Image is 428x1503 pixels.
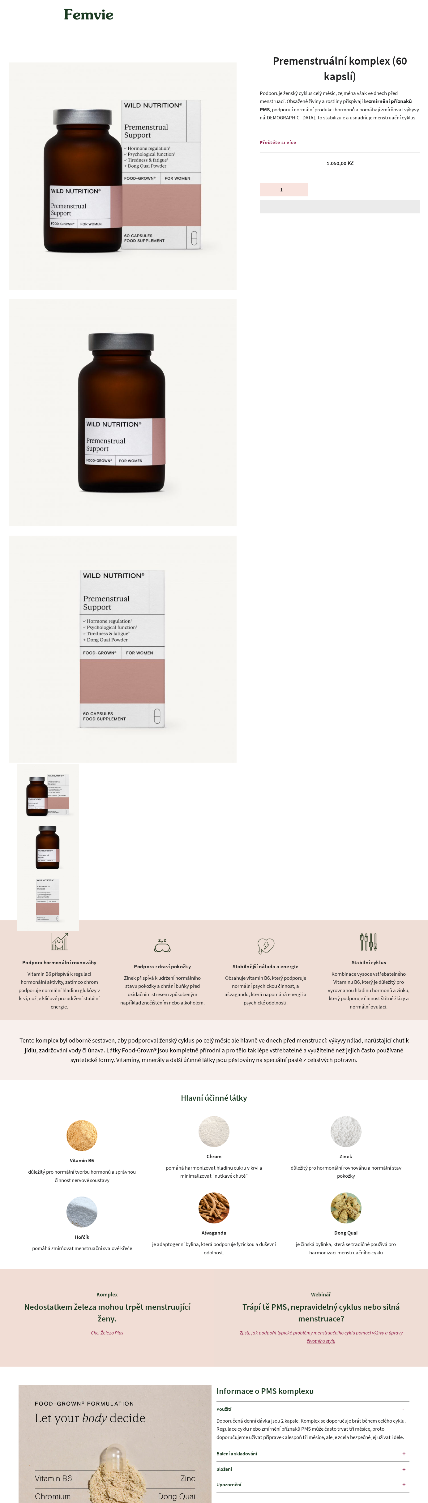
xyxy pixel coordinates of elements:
div: Dong Quai [334,1229,357,1237]
div: Podpora zdraví pokožky [119,961,207,974]
img: 780_400x.jpg [17,869,79,931]
div: pomáhá harmonizovat hladinu cukru v krvi a minimalizovat “nutkavé chutě" [151,1164,278,1180]
span: 1.050,00 Kč [327,160,353,167]
div: pomáhá zmírňovat menstruační svalové křeče [31,1244,134,1252]
h6: Webinář [236,1291,406,1298]
div: Chrom [207,1152,221,1161]
a: Zjisti, jak podpořit typické problémy menstruačního cyklu pomocí výživy a úpravy životního stylu [240,1330,403,1344]
p: Tento komplex byl odborně sestaven, aby podporoval ženský cyklus po celý měsíc ale hlavně ve dnec... [15,1035,413,1064]
img: 781_800x.jpg [9,62,237,290]
div: Použití [216,1402,409,1417]
img: 249_800x.jpg [9,299,237,526]
div: Podpora hormonální rovnováhy [15,957,103,970]
div: Balení a skladování [216,1446,409,1461]
div: důležitý pro hormonální rovnováhu a normální stav pokožky [282,1164,409,1180]
div: Doporučená denní dávka jsou 2 kapsle. Komplex se doporučuje brát během celého cyklu. Regulace cyk... [216,1417,409,1446]
div: Vitamin B6 přispívá k regulaci hormonální aktivity, zatímco chrom podporuje normální hladinu gluk... [15,970,103,1011]
img: 780_800x.jpg [9,536,237,763]
h1: Premenstruální komplex (60 kapslí) [260,53,420,84]
div: Zinek přispívá k udržení normálního stavu pokožky a chrání buňky před oxidačním stresem způsobený... [119,974,207,1007]
h3: Nedostatkem železa mohou trpět menstruující ženy. [22,1301,192,1325]
img: 781_400x.jpg [17,764,79,826]
div: Zinek [340,1152,352,1161]
div: je adaptogenní bylina, která podporuje fyzickou a duševní odolnost. [151,1240,278,1257]
div: důležitý pro normální tvorbu hormonů a správnou činnost nervové soustavy [19,1168,146,1184]
h3: Trápí tě PMS, nepravidelný cyklus nebo silná menstruace? [236,1301,406,1325]
img: 249_400x.jpg [17,817,79,879]
span: Přečtěte si více [260,139,296,145]
span: , podporují normální produkci hormonů a pomáhají zmírňovat výkyvy ná[DEMOGRAPHIC_DATA]. To stabil... [260,106,419,121]
a: Chci Železo Plus [91,1330,123,1336]
div: Kombinace vysoce vstřebatelného Vitaminu B6, který je důležitý pro vyrovnanou hladinu hormonů a z... [325,970,413,1011]
span: Podporuje ženský cyklus celý měsíc, zejména však ve dnech před menstruací. Obsažené živiny a rost... [260,90,398,105]
div: Stabilní cyklus [325,957,413,970]
h3: Informace o PMS komplexu [216,1385,409,1397]
h3: Hlavní účinné látky [19,1092,409,1103]
div: je čínská bylinka, která se tradičně používá pro harmonizaci menstruačního cyklu [282,1240,409,1257]
div: Upozornění [216,1477,409,1492]
div: Hořčík [75,1233,89,1241]
b: zmírnění příznaků PMS [260,98,412,113]
div: Stabilnější nálada a energie [222,961,310,974]
img: Femvie [61,5,117,24]
div: Obsahuje vitamin B6, který podporuje normální psychickou činnost, a ašvagandu, která napomáhá ene... [222,974,310,1007]
h6: Komplex [22,1291,192,1298]
div: Ašvaganda [202,1229,226,1237]
div: Vitamin B6 [70,1156,94,1165]
div: Složení [216,1462,409,1477]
